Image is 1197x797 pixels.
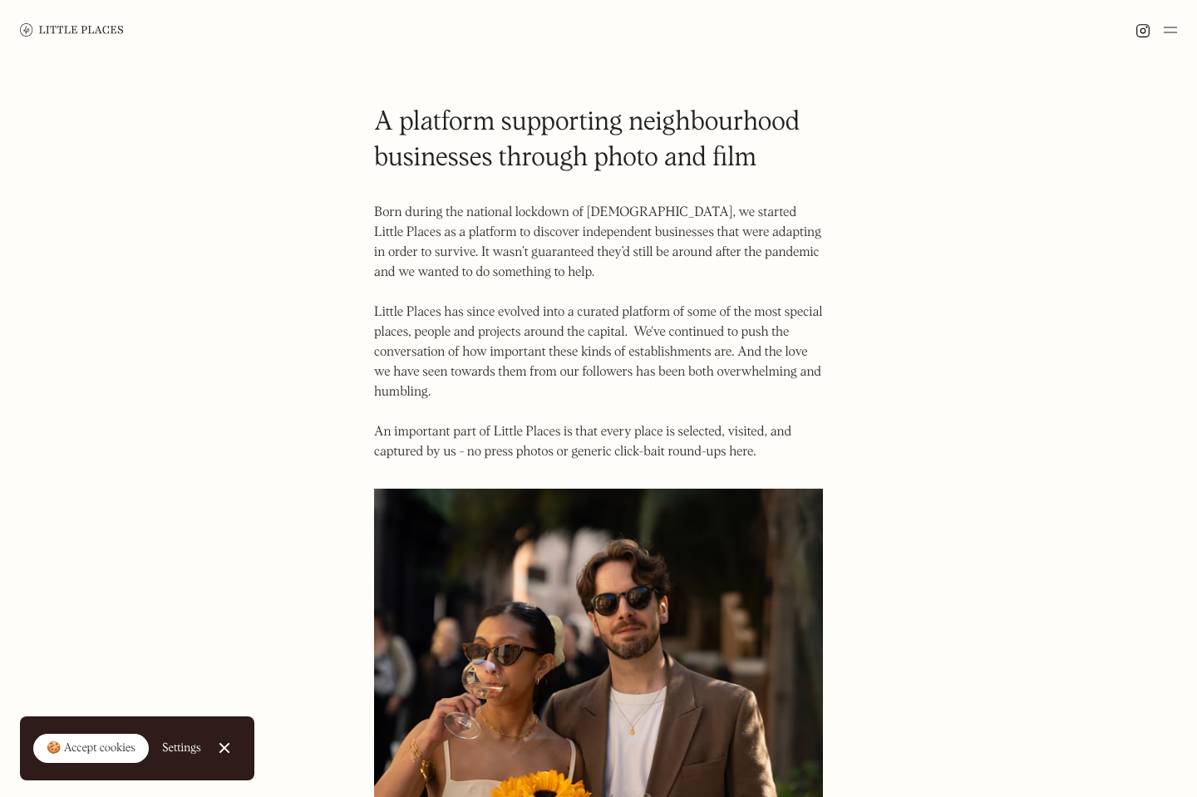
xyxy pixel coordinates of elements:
[208,731,241,765] a: Close Cookie Popup
[374,203,823,462] p: Born during the national lockdown of [DEMOGRAPHIC_DATA], we started Little Places as a platform t...
[374,105,823,176] h1: A platform supporting neighbourhood businesses through photo and film
[47,740,135,757] div: 🍪 Accept cookies
[162,742,201,754] div: Settings
[162,730,201,767] a: Settings
[33,734,149,764] a: 🍪 Accept cookies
